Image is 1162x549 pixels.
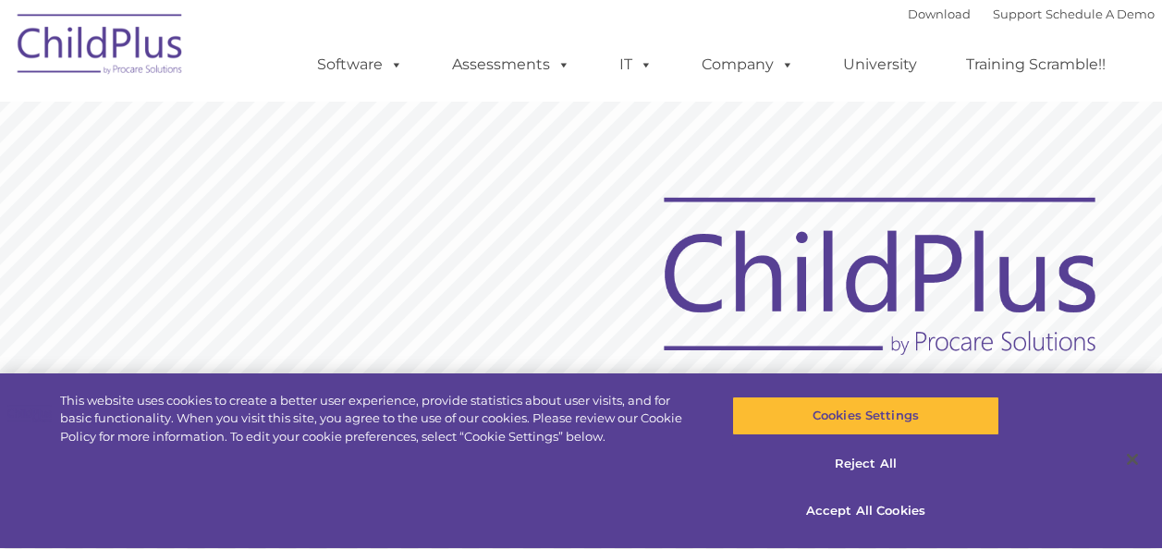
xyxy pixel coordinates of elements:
button: Reject All [732,445,999,483]
div: This website uses cookies to create a better user experience, provide statistics about user visit... [60,392,697,446]
a: Schedule A Demo [1046,6,1155,21]
a: Training Scramble!! [948,46,1124,83]
a: University [825,46,936,83]
a: Company [683,46,813,83]
img: ChildPlus by Procare Solutions [8,1,193,93]
a: Download [908,6,971,21]
a: Support [993,6,1042,21]
button: Cookies Settings [732,396,999,435]
font: | [908,6,1155,21]
button: Accept All Cookies [732,492,999,531]
a: Software [299,46,422,83]
a: Assessments [434,46,589,83]
a: IT [601,46,671,83]
button: Close [1112,439,1153,480]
